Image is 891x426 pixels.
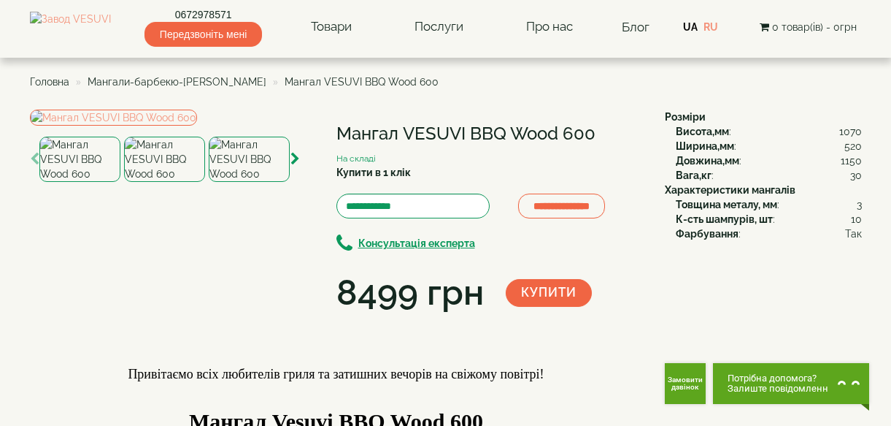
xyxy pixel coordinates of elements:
img: Мангал VESUVI BBQ Wood 600 [209,137,290,182]
a: Головна [30,76,69,88]
a: RU [703,21,718,33]
span: Привітаємо всіх любителів гриля та затишних вечорів на свіжому повітрі! [128,367,544,381]
div: : [676,139,862,153]
b: Розміри [665,111,706,123]
b: Вага,кг [676,170,711,181]
img: Мангал VESUVI BBQ Wood 600 [30,110,197,126]
div: : [676,212,862,227]
a: UA [683,21,698,33]
div: : [676,227,862,241]
span: 3 [857,197,862,212]
a: Послуги [400,10,478,44]
button: Get Call button [665,363,706,404]
span: Мангал VESUVI BBQ Wood 600 [285,76,439,88]
b: К-сть шампурів, шт [676,213,773,225]
b: Довжина,мм [676,155,739,167]
a: Мангали-барбекю-[PERSON_NAME] [88,76,266,88]
small: На складі [336,153,376,164]
a: Товари [296,10,366,44]
div: 8499 грн [336,268,484,318]
label: Купити в 1 клік [336,165,411,180]
b: Фарбування [676,228,738,240]
img: Мангал VESUVI BBQ Wood 600 [124,137,205,182]
span: 10 [851,212,862,227]
span: 1070 [839,124,862,139]
button: 0 товар(ів) - 0грн [755,19,861,35]
img: Завод VESUVI [30,12,111,42]
button: Chat button [713,363,869,404]
b: Товщина металу, мм [676,199,777,210]
a: Про нас [512,10,587,44]
span: 520 [844,139,862,153]
a: Блог [622,20,649,34]
div: : [676,153,862,168]
span: 0 товар(ів) - 0грн [772,21,857,33]
b: Консультація експерта [358,237,475,249]
b: Характеристики мангалів [665,184,795,196]
button: Купити [506,279,592,307]
span: Так [845,227,862,241]
div: : [676,124,862,139]
b: Висота,мм [676,126,729,137]
span: Замовити дзвінок [665,376,706,391]
div: : [676,197,862,212]
a: 0672978571 [144,7,262,22]
span: 30 [850,168,862,183]
div: : [676,168,862,183]
img: Мангал VESUVI BBQ Wood 600 [39,137,120,182]
span: Передзвоніть мені [144,22,262,47]
b: Ширина,мм [676,140,734,152]
span: Потрібна допомога? [728,373,833,384]
span: 1150 [841,153,862,168]
h1: Мангал VESUVI BBQ Wood 600 [336,124,643,143]
span: Залиште повідомлення [728,384,833,394]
